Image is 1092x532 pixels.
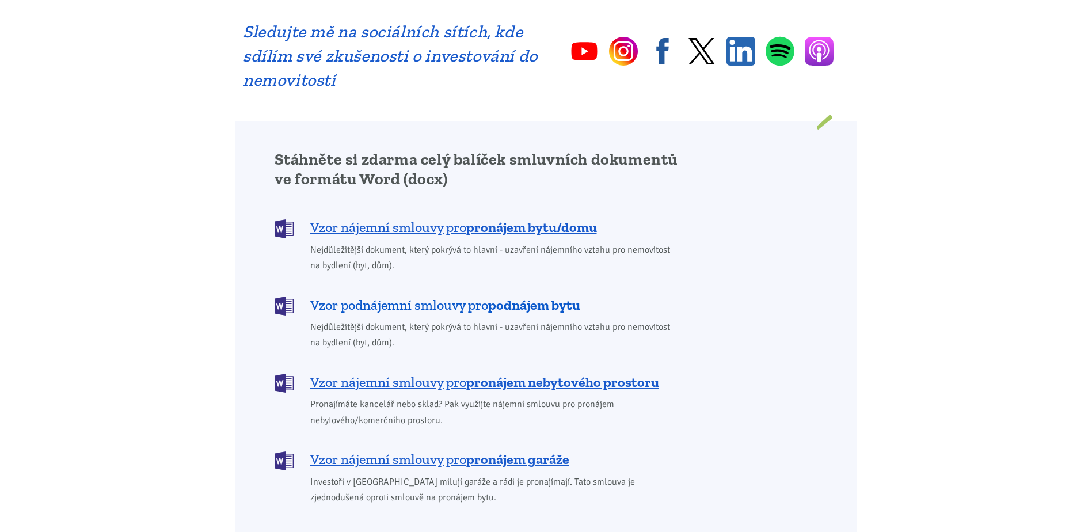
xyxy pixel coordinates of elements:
span: Vzor podnájemní smlouvy pro [310,296,580,314]
b: pronájem garáže [466,451,569,468]
a: Vzor nájemní smlouvy propronájem nebytového prostoru [275,373,678,392]
a: Vzor podnájemní smlouvy propodnájem bytu [275,295,678,314]
span: Vzor nájemní smlouvy pro [310,373,659,392]
a: Instagram [609,37,638,66]
img: DOCX (Word) [275,297,294,316]
a: Twitter [687,37,716,66]
a: Linkedin [726,37,755,66]
b: podnájem bytu [488,297,580,313]
span: Nejdůležitější dokument, který pokrývá to hlavní - uzavření nájemního vztahu pro nemovitost na by... [310,320,678,351]
a: Facebook [648,37,677,66]
a: Vzor nájemní smlouvy propronájem bytu/domu [275,218,678,237]
a: Spotify [766,36,794,66]
img: DOCX (Word) [275,374,294,393]
span: Pronajímáte kancelář nebo sklad? Pak využijte nájemní smlouvu pro pronájem nebytového/komerčního ... [310,397,678,428]
h2: Sledujte mě na sociálních sítích, kde sdílím své zkušenosti o investování do nemovitostí [243,20,538,92]
span: Vzor nájemní smlouvy pro [310,450,569,469]
span: Investoři v [GEOGRAPHIC_DATA] milují garáže a rádi je pronajímají. Tato smlouva je zjednodušená o... [310,474,678,506]
img: DOCX (Word) [275,451,294,470]
span: Vzor nájemní smlouvy pro [310,218,597,237]
a: Apple Podcasts [805,37,834,66]
img: DOCX (Word) [275,219,294,238]
b: pronájem bytu/domu [466,219,597,235]
span: Nejdůležitější dokument, který pokrývá to hlavní - uzavření nájemního vztahu pro nemovitost na by... [310,242,678,273]
a: YouTube [570,37,599,66]
h2: Stáhněte si zdarma celý balíček smluvních dokumentů ve formátu Word (docx) [275,150,678,189]
b: pronájem nebytového prostoru [466,374,659,390]
a: Vzor nájemní smlouvy propronájem garáže [275,450,678,469]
